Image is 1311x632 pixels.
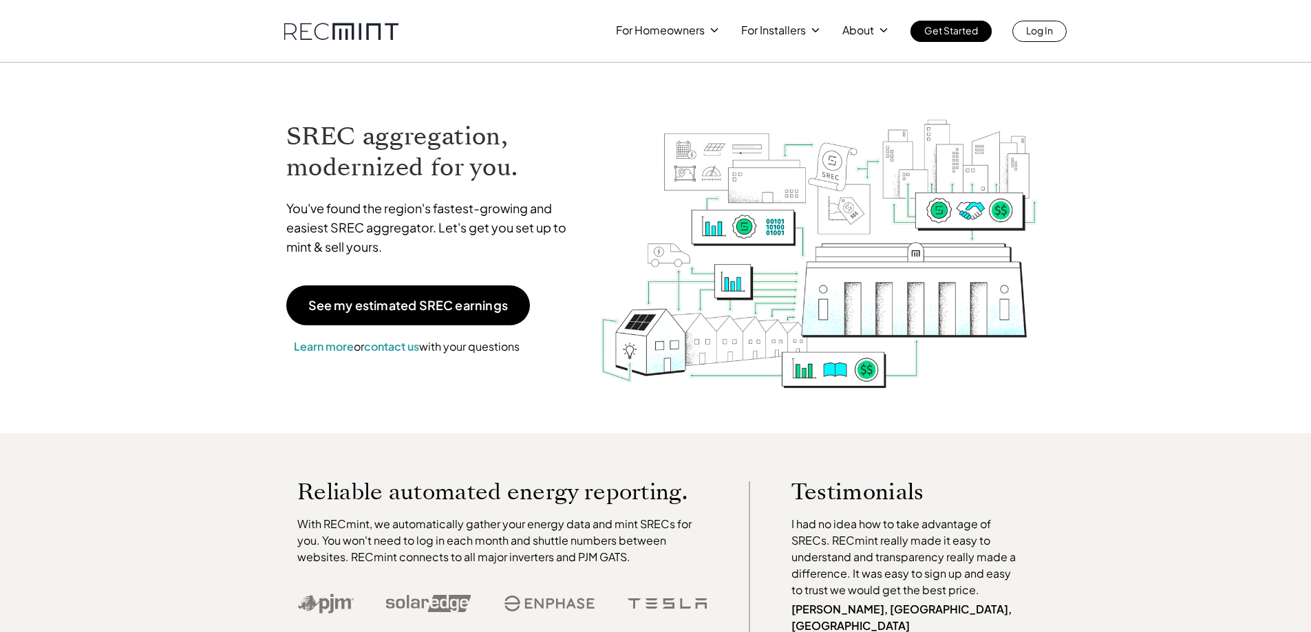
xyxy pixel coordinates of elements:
a: Log In [1012,21,1067,42]
p: About [842,21,874,40]
p: You've found the region's fastest-growing and easiest SREC aggregator. Let's get you set up to mi... [286,199,579,257]
img: RECmint value cycle [599,83,1038,392]
p: For Homeowners [616,21,705,40]
p: See my estimated SREC earnings [308,299,508,312]
a: See my estimated SREC earnings [286,285,530,325]
p: Get Started [924,21,978,40]
p: I had no idea how to take advantage of SRECs. RECmint really made it easy to understand and trans... [791,516,1023,598]
p: or with your questions [286,338,527,356]
p: With RECmint, we automatically gather your energy data and mint SRECs for you. You won't need to ... [297,516,707,565]
h1: SREC aggregation, modernized for you. [286,121,579,183]
p: Testimonials [791,481,996,502]
p: Reliable automated energy reporting. [297,481,707,502]
a: Get Started [910,21,992,42]
p: For Installers [741,21,806,40]
p: Log In [1026,21,1053,40]
a: contact us [364,339,419,353]
a: Learn more [294,339,354,353]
